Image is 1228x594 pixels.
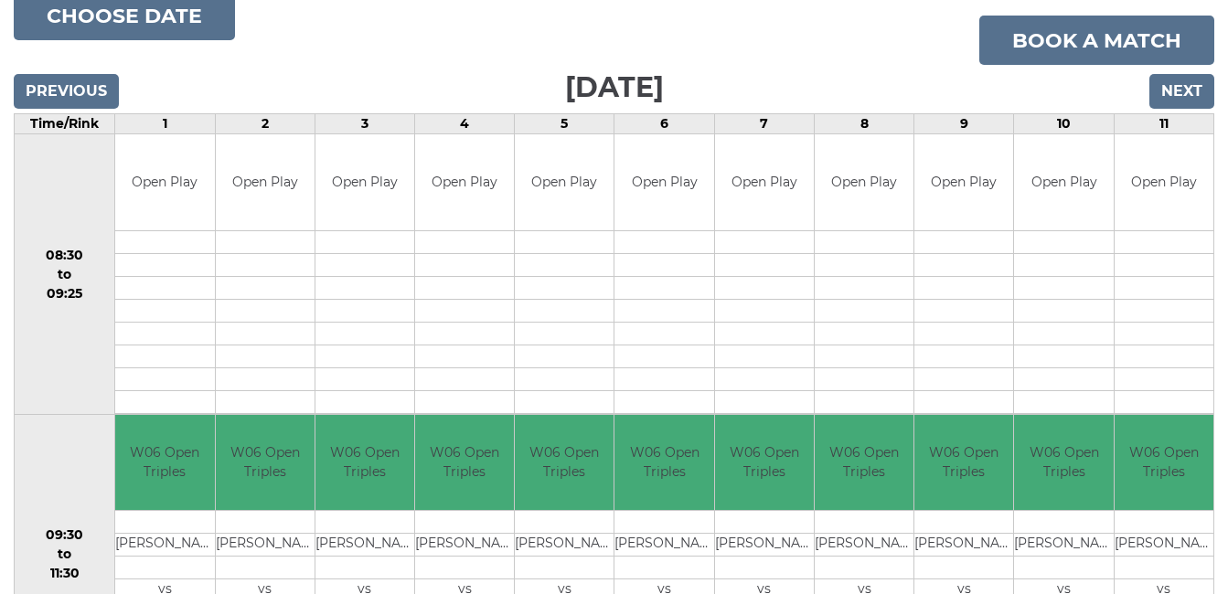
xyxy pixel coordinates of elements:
td: W06 Open Triples [415,415,514,511]
td: W06 Open Triples [614,415,713,511]
td: [PERSON_NAME] [1014,534,1113,557]
td: Open Play [216,134,315,230]
td: 8 [814,114,913,134]
td: [PERSON_NAME] [315,534,414,557]
td: 08:30 to 09:25 [15,134,115,415]
td: 7 [714,114,814,134]
td: W06 Open Triples [715,415,814,511]
td: [PERSON_NAME] [914,534,1013,557]
input: Previous [14,74,119,109]
td: Open Play [1014,134,1113,230]
td: W06 Open Triples [515,415,614,511]
td: W06 Open Triples [815,415,913,511]
td: 9 [914,114,1014,134]
td: Open Play [1115,134,1213,230]
input: Next [1149,74,1214,109]
td: Open Play [815,134,913,230]
td: 10 [1014,114,1114,134]
td: 5 [515,114,614,134]
td: Open Play [614,134,713,230]
td: 3 [315,114,414,134]
td: [PERSON_NAME] [1115,534,1213,557]
td: [PERSON_NAME] [715,534,814,557]
td: W06 Open Triples [1115,415,1213,511]
td: [PERSON_NAME] [614,534,713,557]
td: [PERSON_NAME] [216,534,315,557]
td: [PERSON_NAME] [415,534,514,557]
td: W06 Open Triples [115,415,214,511]
td: Time/Rink [15,114,115,134]
td: Open Play [415,134,514,230]
td: 11 [1114,114,1213,134]
td: W06 Open Triples [315,415,414,511]
td: W06 Open Triples [914,415,1013,511]
td: 4 [415,114,515,134]
td: 2 [215,114,315,134]
td: 6 [614,114,714,134]
td: W06 Open Triples [1014,415,1113,511]
td: Open Play [914,134,1013,230]
td: Open Play [515,134,614,230]
td: [PERSON_NAME] [515,534,614,557]
a: Book a match [979,16,1214,65]
td: [PERSON_NAME] [815,534,913,557]
td: Open Play [115,134,214,230]
td: [PERSON_NAME] [115,534,214,557]
td: Open Play [315,134,414,230]
td: W06 Open Triples [216,415,315,511]
td: Open Play [715,134,814,230]
td: 1 [115,114,215,134]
